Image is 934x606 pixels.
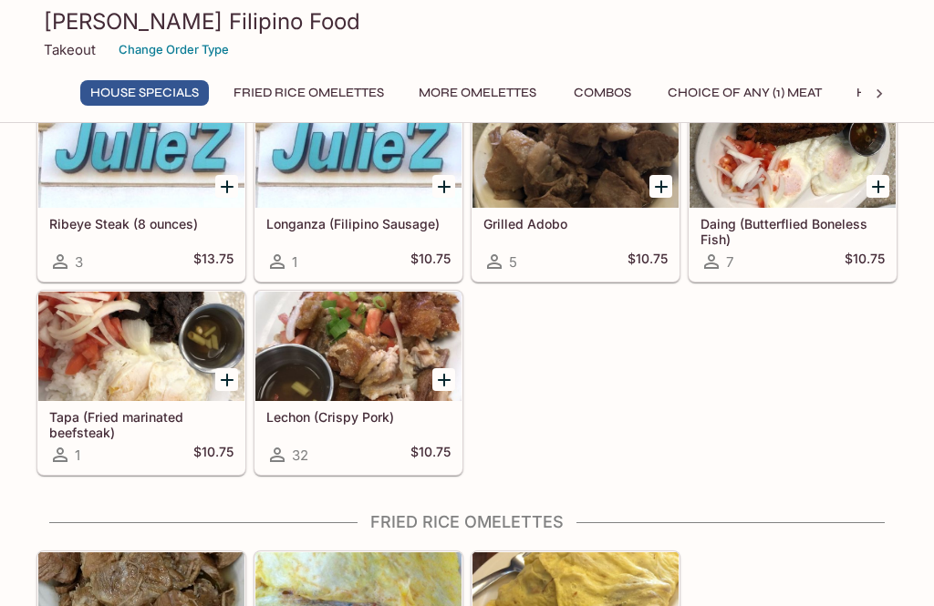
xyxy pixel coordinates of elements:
button: Combos [561,80,643,106]
span: 3 [75,253,83,271]
a: Longanza (Filipino Sausage)1$10.75 [254,98,462,282]
a: Lechon (Crispy Pork)32$10.75 [254,291,462,475]
span: 7 [726,253,733,271]
div: Ribeye Steak (8 ounces) [38,98,244,208]
h5: $13.75 [193,251,233,272]
h5: $10.75 [628,251,668,272]
button: Choice of Any (1) Meat [658,80,832,106]
button: House Specials [80,80,209,106]
h5: Daing (Butterflied Boneless Fish) [700,216,885,246]
h5: Lechon (Crispy Pork) [266,409,451,425]
button: Add Grilled Adobo [649,175,672,198]
a: Grilled Adobo5$10.75 [472,98,680,282]
div: Tapa (Fried marinated beefsteak) [38,292,244,401]
h5: Grilled Adobo [483,216,668,231]
h5: $10.75 [410,444,451,466]
h5: Ribeye Steak (8 ounces) [49,216,233,231]
div: Longanza (Filipino Sausage) [255,98,462,208]
h3: [PERSON_NAME] Filipino Food [44,7,890,36]
button: Add Longanza (Filipino Sausage) [432,175,455,198]
div: Grilled Adobo [472,98,679,208]
a: Ribeye Steak (8 ounces)3$13.75 [37,98,245,282]
div: Daing (Butterflied Boneless Fish) [690,98,896,208]
button: Add Lechon (Crispy Pork) [432,368,455,391]
div: Lechon (Crispy Pork) [255,292,462,401]
a: Daing (Butterflied Boneless Fish)7$10.75 [689,98,897,282]
h5: $10.75 [193,444,233,466]
a: Tapa (Fried marinated beefsteak)1$10.75 [37,291,245,475]
p: Takeout [44,41,96,58]
button: Change Order Type [110,36,237,64]
span: 32 [292,447,308,464]
span: 1 [75,447,80,464]
button: Add Daing (Butterflied Boneless Fish) [867,175,889,198]
h5: $10.75 [845,251,885,272]
span: 1 [292,253,297,271]
h5: Longanza (Filipino Sausage) [266,216,451,231]
button: Fried Rice Omelettes [223,80,394,106]
h4: Fried Rice Omelettes [36,512,898,532]
button: Add Tapa (Fried marinated beefsteak) [215,368,238,391]
span: 5 [509,253,517,271]
h5: Tapa (Fried marinated beefsteak) [49,409,233,439]
h5: $10.75 [410,251,451,272]
button: More Omelettes [409,80,546,106]
button: Add Ribeye Steak (8 ounces) [215,175,238,198]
